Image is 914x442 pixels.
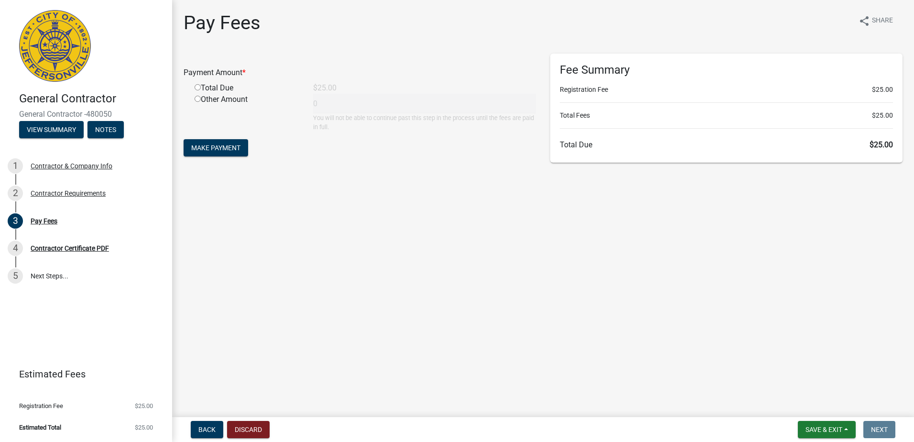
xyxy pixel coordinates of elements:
[863,421,895,438] button: Next
[560,140,893,149] h6: Total Due
[227,421,270,438] button: Discard
[8,158,23,174] div: 1
[176,67,543,78] div: Payment Amount
[191,421,223,438] button: Back
[8,186,23,201] div: 2
[560,110,893,121] li: Total Fees
[198,426,216,433] span: Back
[19,424,61,431] span: Estimated Total
[870,140,893,149] span: $25.00
[19,10,91,82] img: City of Jeffersonville, Indiana
[184,11,261,34] h1: Pay Fees
[187,94,306,132] div: Other Amount
[805,426,842,433] span: Save & Exit
[187,82,306,94] div: Total Due
[851,11,901,30] button: shareShare
[8,213,23,229] div: 3
[872,85,893,95] span: $25.00
[87,126,124,134] wm-modal-confirm: Notes
[19,110,153,119] span: General Contractor -480050
[87,121,124,138] button: Notes
[135,424,153,431] span: $25.00
[871,426,888,433] span: Next
[135,403,153,409] span: $25.00
[859,15,870,27] i: share
[31,190,106,197] div: Contractor Requirements
[560,63,893,77] h6: Fee Summary
[31,218,57,224] div: Pay Fees
[31,245,109,252] div: Contractor Certificate PDF
[872,15,893,27] span: Share
[19,92,164,106] h4: General Contractor
[19,126,84,134] wm-modal-confirm: Summary
[560,85,893,95] li: Registration Fee
[19,403,63,409] span: Registration Fee
[184,139,248,156] button: Make Payment
[191,144,240,152] span: Make Payment
[872,110,893,121] span: $25.00
[19,121,84,138] button: View Summary
[31,163,112,169] div: Contractor & Company Info
[798,421,856,438] button: Save & Exit
[8,365,157,384] a: Estimated Fees
[8,241,23,256] div: 4
[8,268,23,284] div: 5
